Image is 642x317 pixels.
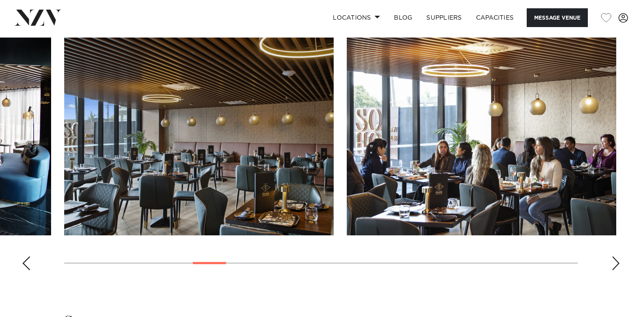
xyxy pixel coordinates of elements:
img: nzv-logo.png [14,10,62,25]
a: Locations [326,8,387,27]
a: BLOG [387,8,419,27]
button: Message Venue [527,8,588,27]
a: Capacities [469,8,521,27]
a: SUPPLIERS [419,8,469,27]
swiper-slide: 8 / 28 [64,38,334,235]
swiper-slide: 9 / 28 [347,38,616,235]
